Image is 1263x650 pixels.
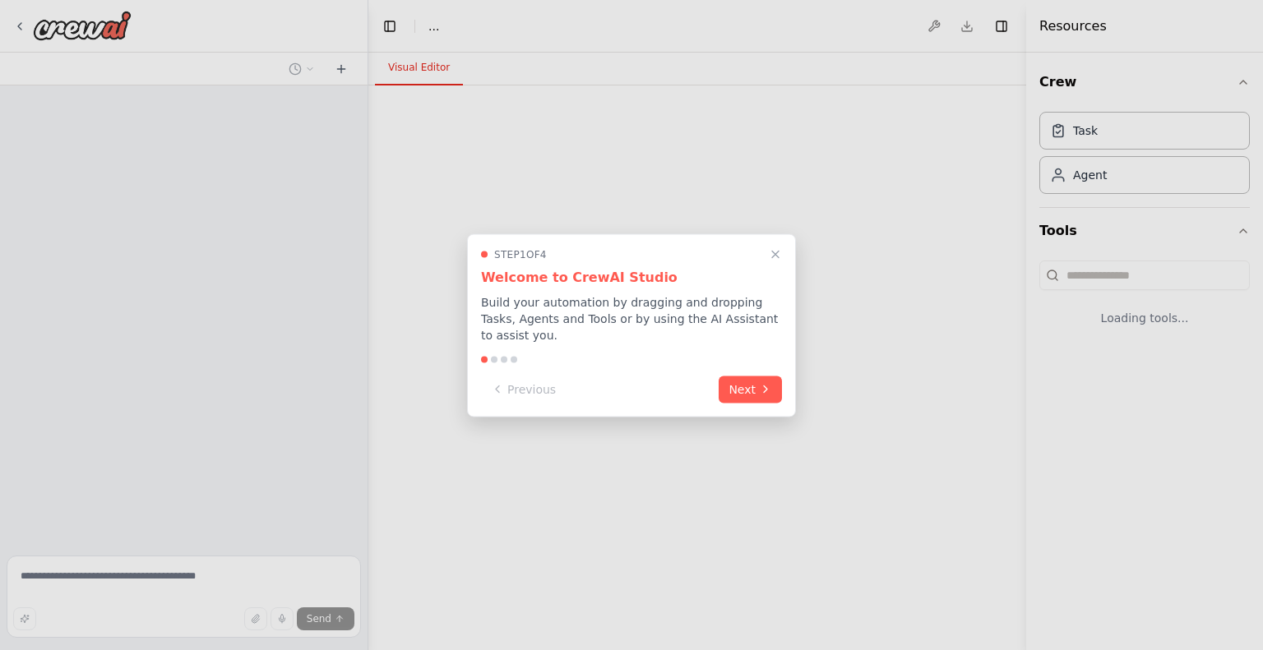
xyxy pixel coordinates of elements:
[766,244,785,264] button: Close walkthrough
[494,247,547,260] span: Step 1 of 4
[719,376,782,403] button: Next
[378,15,401,38] button: Hide left sidebar
[481,376,566,403] button: Previous
[481,267,782,287] h3: Welcome to CrewAI Studio
[481,293,782,343] p: Build your automation by dragging and dropping Tasks, Agents and Tools or by using the AI Assista...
